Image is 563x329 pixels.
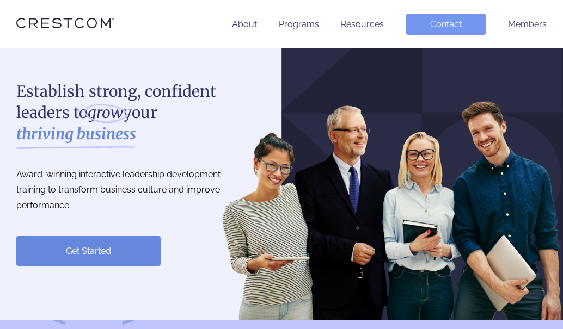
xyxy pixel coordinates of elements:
a: About [232,19,257,29]
a: Members [508,19,547,29]
a: Contact [406,14,486,35]
strong: thriving business [16,123,136,145]
a: Programs [279,19,319,29]
i: grow [88,102,123,123]
p: Award-winning interactive leadership development training to transform business culture and impro... [16,167,245,214]
a: Get Started [16,236,161,266]
h1: Establish strong, confident leaders to your [16,81,245,145]
a: Resources [341,19,384,29]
